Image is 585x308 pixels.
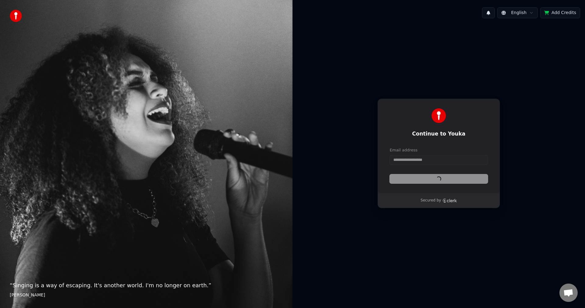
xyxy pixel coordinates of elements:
[10,10,22,22] img: youka
[10,292,283,298] footer: [PERSON_NAME]
[431,108,446,123] img: Youka
[442,198,457,203] a: Clerk logo
[420,198,441,203] p: Secured by
[390,130,488,138] h1: Continue to Youka
[540,7,580,18] button: Add Credits
[559,284,578,302] a: Open chat
[10,281,283,290] p: “ Singing is a way of escaping. It's another world. I'm no longer on earth. ”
